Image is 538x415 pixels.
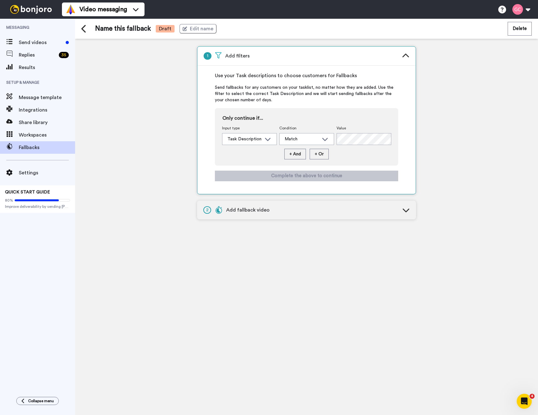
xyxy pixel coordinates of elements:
span: Send videos [19,39,63,46]
span: Integrations [19,106,75,114]
span: Share library [19,119,75,126]
span: Send fallbacks for any customers on your tasklist, no matter how they are added. Use the filter t... [215,84,398,103]
span: Replies [19,51,56,59]
span: 2 [203,206,211,214]
span: Condition [279,126,334,131]
span: Settings [19,169,75,177]
span: Draft [156,25,175,32]
span: Message template [19,94,75,101]
button: Edit name [180,24,216,33]
span: Use your Task descriptions to choose customers for Fallbacks [204,72,357,79]
span: Value [337,126,391,131]
img: bj-logo-header-white.svg [8,5,54,14]
span: Collapse menu [28,398,54,403]
div: Task Description [227,136,261,142]
span: Add filters [215,52,250,60]
button: + Or [310,149,329,159]
span: 1 [204,52,211,60]
button: Collapse menu [16,397,59,405]
img: vm-color.svg [66,4,76,14]
img: filter.svg [215,52,221,58]
button: Delete [508,22,532,35]
button: Complete the above to continue [215,171,398,181]
span: Edit name [190,25,213,32]
span: Workspaces [19,131,75,139]
span: 4 [530,394,535,399]
button: + And [284,149,306,159]
span: Only continue if... [222,114,263,122]
span: Name this fallback [95,24,151,33]
span: Results [19,64,75,71]
iframe: Intercom live chat [517,394,532,409]
span: Input type [222,126,277,131]
span: QUICK START GUIDE [5,190,50,194]
span: Video messaging [79,5,127,14]
span: Fallbacks [19,144,75,151]
span: Improve deliverability by sending [PERSON_NAME]’s from your own email [5,204,70,209]
div: Match [285,136,319,142]
span: 80% [5,198,13,203]
span: Add fallback video [215,206,270,214]
div: 35 [59,52,69,58]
